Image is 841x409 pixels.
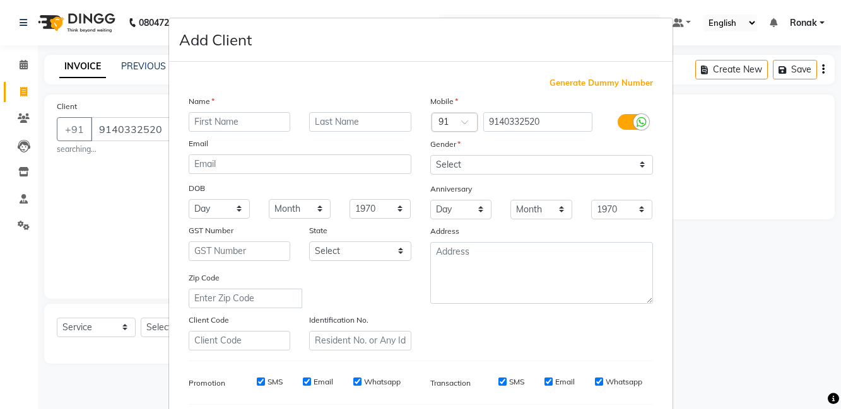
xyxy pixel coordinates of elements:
input: Enter Zip Code [189,289,302,308]
label: Transaction [430,377,471,389]
input: GST Number [189,241,291,261]
label: Identification No. [309,314,368,326]
label: Promotion [189,377,225,389]
input: Last Name [309,112,411,132]
label: Whatsapp [364,376,401,388]
label: Zip Code [189,272,220,284]
input: Mobile [483,112,592,132]
input: Client Code [189,331,291,350]
label: State [309,225,327,236]
label: Address [430,226,459,237]
label: Gender [430,139,461,150]
label: Name [189,96,215,107]
label: Client Code [189,314,229,326]
label: Whatsapp [606,376,642,388]
label: Email [189,138,208,149]
span: Generate Dummy Number [550,77,653,89]
label: Email [555,376,575,388]
label: DOB [189,183,205,194]
label: GST Number [189,225,233,236]
input: First Name [189,112,291,132]
label: SMS [268,376,283,388]
input: Resident No. or Any Id [309,331,411,350]
label: Mobile [430,96,458,107]
label: Email [314,376,333,388]
label: SMS [509,376,524,388]
input: Email [189,154,411,174]
h4: Add Client [179,28,252,51]
label: Anniversary [430,183,472,195]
